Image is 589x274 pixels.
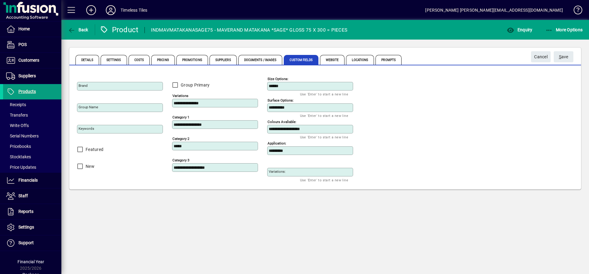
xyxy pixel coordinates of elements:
[121,5,147,15] div: Timeless Tiles
[3,220,61,235] a: Settings
[79,126,94,131] mat-label: Keywords
[554,51,573,62] button: Save
[66,24,90,35] button: Back
[534,52,548,62] span: Cancel
[84,146,103,152] label: Featured
[3,204,61,219] a: Reports
[507,27,532,32] span: Enquiry
[3,235,61,251] a: Support
[559,52,568,62] span: ave
[505,24,534,35] button: Enquiry
[18,193,28,198] span: Staff
[75,55,99,65] span: Details
[320,55,345,65] span: Website
[300,91,348,98] mat-hint: Use 'Enter' to start a new line
[531,51,551,62] button: Cancel
[6,144,31,149] span: Pricebooks
[84,163,94,169] label: New
[544,24,584,35] button: More Options
[18,178,38,183] span: Financials
[176,55,208,65] span: Promotions
[269,169,286,174] mat-label: Variations:
[179,82,210,88] label: Group Primary
[6,123,29,128] span: Write Offs
[3,110,61,120] a: Transfers
[151,55,175,65] span: Pricing
[3,120,61,131] a: Write Offs
[268,98,294,102] mat-label: Surface Options:
[6,102,26,107] span: Receipts
[569,1,581,21] a: Knowledge Base
[6,113,28,118] span: Transfers
[151,25,347,35] div: INDMAVMATAKANASAGE75 - MAVERAND MATAKANA *SAGE* GLOSS 75 X 300 = PIECES
[81,5,101,16] button: Add
[210,55,237,65] span: Suppliers
[300,176,348,183] mat-hint: Use 'Enter' to start a new line
[559,54,561,59] span: S
[300,133,348,141] mat-hint: Use 'Enter' to start a new line
[172,158,189,162] mat-label: Category 3
[17,259,44,264] span: Financial Year
[3,131,61,141] a: Serial Numbers
[545,27,583,32] span: More Options
[268,141,286,145] mat-label: Application:
[238,55,283,65] span: Documents / Images
[6,154,31,159] span: Stocktakes
[172,115,189,119] mat-label: Category 1
[101,55,127,65] span: Settings
[18,89,36,94] span: Products
[268,77,288,81] mat-label: Size Options:
[284,55,318,65] span: Custom Fields
[172,94,188,98] mat-label: Variations
[3,99,61,110] a: Receipts
[6,165,36,170] span: Price Updates
[3,21,61,37] a: Home
[101,5,121,16] button: Profile
[3,53,61,68] a: Customers
[18,225,34,230] span: Settings
[79,105,98,109] mat-label: Group Name
[6,133,39,138] span: Serial Numbers
[346,55,374,65] span: Locations
[18,26,30,31] span: Home
[268,120,296,124] mat-label: Colours Avaliable:
[18,209,33,214] span: Reports
[3,173,61,188] a: Financials
[375,55,402,65] span: Prompts
[425,5,563,15] div: [PERSON_NAME] [PERSON_NAME][EMAIL_ADDRESS][DOMAIN_NAME]
[61,24,95,35] app-page-header-button: Back
[18,73,36,78] span: Suppliers
[3,162,61,172] a: Price Updates
[100,25,139,35] div: Product
[3,68,61,84] a: Suppliers
[300,112,348,119] mat-hint: Use 'Enter' to start a new line
[3,152,61,162] a: Stocktakes
[18,58,39,63] span: Customers
[18,42,27,47] span: POS
[3,141,61,152] a: Pricebooks
[129,55,150,65] span: Costs
[68,27,88,32] span: Back
[79,83,88,88] mat-label: Brand
[3,37,61,52] a: POS
[18,240,34,245] span: Support
[172,137,189,141] mat-label: Category 2
[3,188,61,204] a: Staff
